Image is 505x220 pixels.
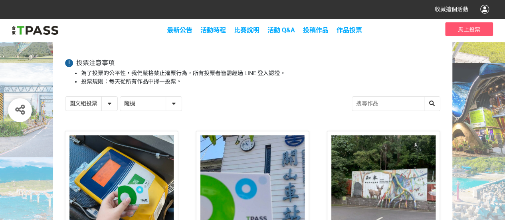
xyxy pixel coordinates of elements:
a: 活動 Q&A [267,26,295,34]
li: 為了投票的公平性，我們嚴格禁止灌票行為，所有投票者皆需經過 LINE 登入認證。 [81,69,440,77]
input: 搜尋作品 [352,97,440,111]
span: 投稿作品 [303,26,329,34]
span: 投票注意事項 [76,59,115,67]
span: 馬上投票 [458,26,480,33]
a: 最新公告 [167,26,192,34]
li: 投票規則：每天從所有作品中擇一投票。 [81,77,440,86]
span: 收藏這個活動 [435,6,468,12]
a: 比賽說明 [234,26,259,34]
span: 作品投票 [337,26,362,34]
a: 活動時程 [200,26,226,34]
button: 馬上投票 [445,22,493,36]
img: 2025創意影音/圖文徵件比賽「用TPASS玩轉台東」 [12,24,58,36]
